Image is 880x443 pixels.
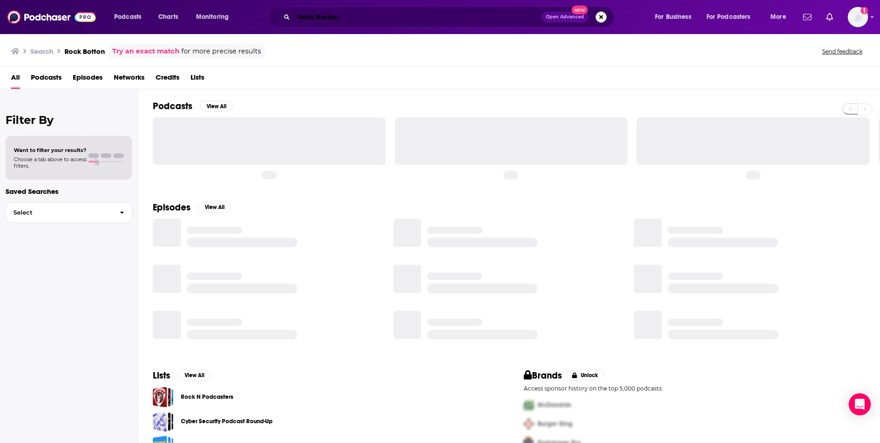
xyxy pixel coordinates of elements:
[538,420,573,428] span: Burger King
[190,10,241,24] button: open menu
[181,392,233,402] a: Rock N Podcasters
[114,11,141,23] span: Podcasts
[178,370,211,381] button: View All
[153,100,192,112] h2: Podcasts
[153,202,231,213] a: EpisodesView All
[198,202,231,213] button: View All
[108,10,153,24] button: open menu
[73,70,103,89] a: Episodes
[181,416,272,426] a: Cyber Security Podcast Round-Up
[572,6,588,14] span: New
[153,411,174,432] a: Cyber Security Podcast Round-Up
[200,101,233,112] button: View All
[520,396,538,414] img: First Pro Logo
[31,70,62,89] a: Podcasts
[158,11,178,23] span: Charts
[848,7,868,27] span: Logged in as SkyHorsePub35
[64,47,105,56] h3: Rock Botton
[770,11,786,23] span: More
[706,11,751,23] span: For Podcasters
[7,8,96,26] img: Podchaser - Follow, Share and Rate Podcasts
[11,70,20,89] a: All
[524,370,562,381] h2: Brands
[542,12,588,23] button: Open AdvancedNew
[156,70,179,89] a: Credits
[848,7,868,27] button: Show profile menu
[6,202,132,223] button: Select
[819,47,865,55] button: Send feedback
[153,202,191,213] h2: Episodes
[546,15,584,19] span: Open Advanced
[520,414,538,433] img: Second Pro Logo
[112,46,179,57] a: Try an exact match
[153,387,174,408] a: Rock N Podcasters
[6,187,132,196] p: Saved Searches
[191,70,204,89] a: Lists
[848,7,868,27] img: User Profile
[799,9,815,25] a: Show notifications dropdown
[764,10,798,24] button: open menu
[849,393,871,415] div: Open Intercom Messenger
[822,9,837,25] a: Show notifications dropdown
[14,147,87,153] span: Want to filter your results?
[114,70,145,89] a: Networks
[153,370,170,381] h2: Lists
[152,10,184,24] a: Charts
[6,113,132,127] h2: Filter By
[6,210,112,216] span: Select
[153,100,233,112] a: PodcastsView All
[277,6,623,28] div: Search podcasts, credits, & more...
[538,401,571,409] span: McDonalds
[30,47,53,56] h3: Search
[648,10,703,24] button: open menu
[181,46,261,57] span: for more precise results
[524,385,865,392] p: Access sponsor history on the top 5,000 podcasts.
[196,11,229,23] span: Monitoring
[566,370,605,381] button: Unlock
[294,10,542,24] input: Search podcasts, credits, & more...
[701,10,764,24] button: open menu
[153,370,211,381] a: ListsView All
[14,156,87,169] span: Choose a tab above to access filters.
[861,7,868,14] svg: Add a profile image
[655,11,691,23] span: For Business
